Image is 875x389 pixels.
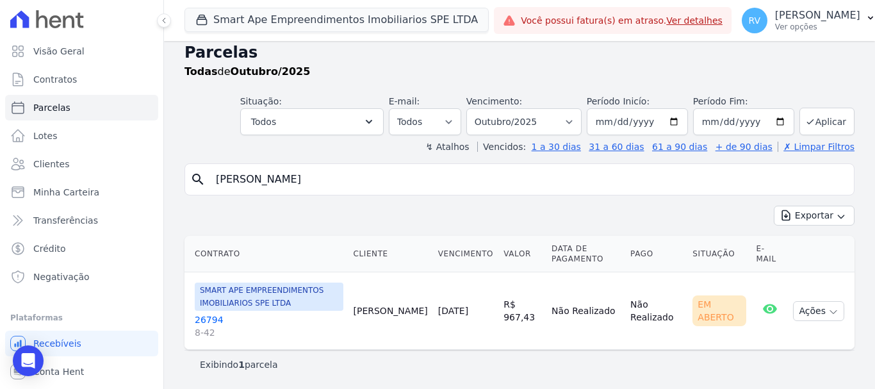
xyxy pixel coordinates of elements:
[5,179,158,205] a: Minha Carteira
[5,331,158,356] a: Recebíveis
[195,283,343,311] span: SMART APE EMPREENDIMENTOS IMOBILIARIOS SPE LTDA
[587,96,650,106] label: Período Inicío:
[589,142,644,152] a: 31 a 60 dias
[348,272,433,350] td: [PERSON_NAME]
[625,236,687,272] th: Pago
[33,101,70,114] span: Parcelas
[751,236,789,272] th: E-mail
[5,123,158,149] a: Lotes
[433,236,498,272] th: Vencimento
[438,306,468,316] a: [DATE]
[389,96,420,106] label: E-mail:
[33,365,84,378] span: Conta Hent
[200,358,278,371] p: Exibindo parcela
[5,38,158,64] a: Visão Geral
[184,8,489,32] button: Smart Ape Empreendimentos Imobiliarios SPE LTDA
[5,359,158,385] a: Conta Hent
[692,295,746,326] div: Em Aberto
[466,96,522,106] label: Vencimento:
[5,95,158,120] a: Parcelas
[184,64,310,79] p: de
[33,214,98,227] span: Transferências
[5,236,158,261] a: Crédito
[13,345,44,376] div: Open Intercom Messenger
[33,129,58,142] span: Lotes
[184,41,855,64] h2: Parcelas
[195,326,343,339] span: 8-42
[716,142,773,152] a: + de 90 dias
[5,208,158,233] a: Transferências
[208,167,849,192] input: Buscar por nome do lote ou do cliente
[693,95,794,108] label: Período Fim:
[33,270,90,283] span: Negativação
[625,272,687,350] td: Não Realizado
[687,236,751,272] th: Situação
[5,151,158,177] a: Clientes
[5,264,158,290] a: Negativação
[521,14,723,28] span: Você possui fatura(s) em atraso.
[184,65,218,78] strong: Todas
[348,236,433,272] th: Cliente
[477,142,526,152] label: Vencidos:
[184,236,348,272] th: Contrato
[10,310,153,326] div: Plataformas
[532,142,581,152] a: 1 a 30 dias
[498,236,546,272] th: Valor
[33,186,99,199] span: Minha Carteira
[195,313,343,339] a: 267948-42
[778,142,855,152] a: ✗ Limpar Filtros
[251,114,276,129] span: Todos
[33,242,66,255] span: Crédito
[775,22,860,32] p: Ver opções
[749,16,761,25] span: RV
[33,158,69,170] span: Clientes
[240,96,282,106] label: Situação:
[652,142,707,152] a: 61 a 90 dias
[498,272,546,350] td: R$ 967,43
[238,360,245,370] b: 1
[775,9,860,22] p: [PERSON_NAME]
[5,67,158,92] a: Contratos
[190,172,206,187] i: search
[774,206,855,226] button: Exportar
[240,108,384,135] button: Todos
[231,65,311,78] strong: Outubro/2025
[546,272,625,350] td: Não Realizado
[546,236,625,272] th: Data de Pagamento
[425,142,469,152] label: ↯ Atalhos
[33,73,77,86] span: Contratos
[666,15,723,26] a: Ver detalhes
[33,337,81,350] span: Recebíveis
[793,301,844,321] button: Ações
[799,108,855,135] button: Aplicar
[33,45,85,58] span: Visão Geral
